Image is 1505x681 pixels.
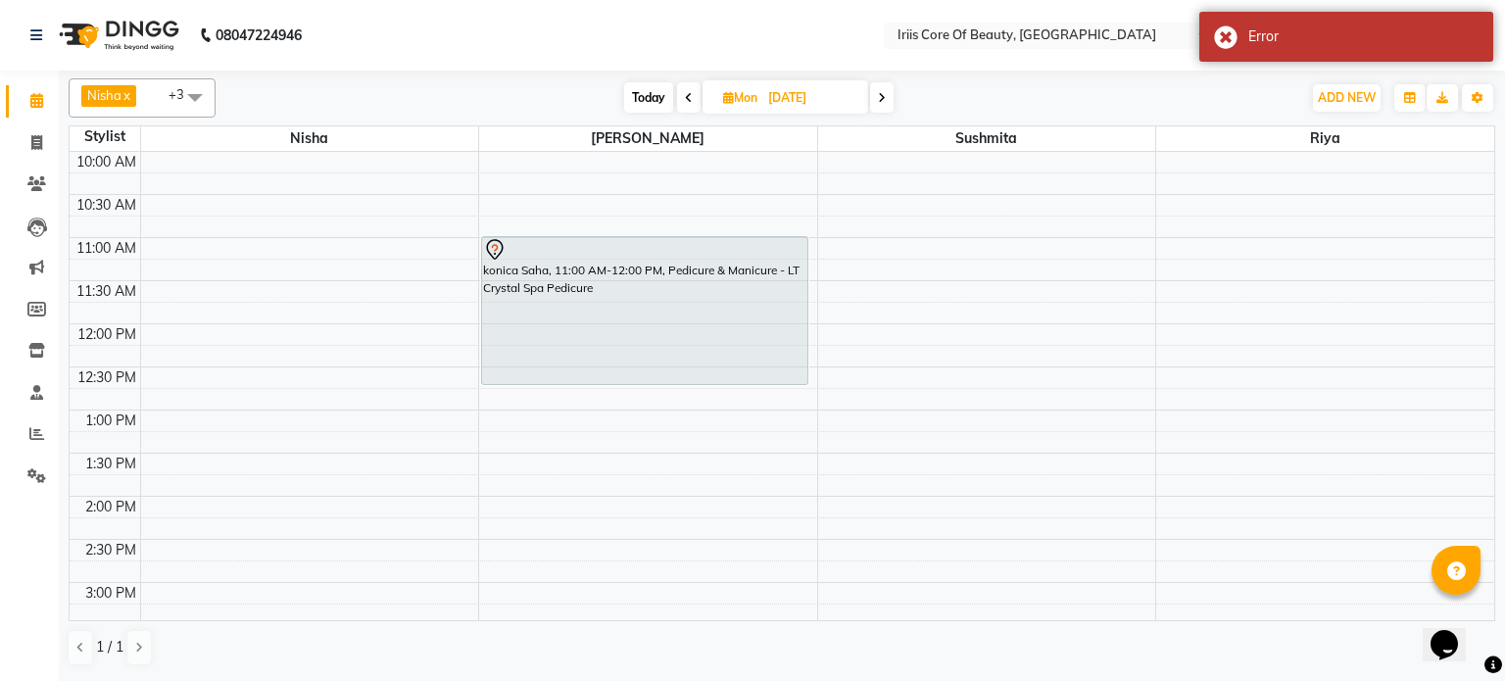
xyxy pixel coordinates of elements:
span: +3 [169,86,199,102]
b: 08047224946 [216,8,302,63]
div: 10:30 AM [73,195,140,216]
div: 12:30 PM [73,367,140,388]
span: Nisha [141,126,479,151]
button: ADD NEW [1313,84,1381,112]
span: Nisha [87,87,121,103]
span: Sushmita [818,126,1156,151]
div: Error [1248,26,1479,47]
div: 1:00 PM [81,411,140,431]
div: 11:00 AM [73,238,140,259]
a: x [121,87,130,103]
span: Mon [718,90,762,105]
div: Stylist [70,126,140,147]
div: 3:00 PM [81,583,140,604]
div: 12:00 PM [73,324,140,345]
div: 10:00 AM [73,152,140,172]
img: logo [50,8,184,63]
div: konica Saha, 11:00 AM-12:00 PM, Pedicure & Manicure - LT Crystal Spa Pedicure [482,237,807,384]
input: 2025-09-22 [762,83,860,113]
div: 2:30 PM [81,540,140,560]
span: Today [624,82,673,113]
span: 1 / 1 [96,637,123,657]
span: Riya [1156,126,1494,151]
span: ADD NEW [1318,90,1376,105]
div: 1:30 PM [81,454,140,474]
span: [PERSON_NAME] [479,126,817,151]
div: 11:30 AM [73,281,140,302]
iframe: chat widget [1423,603,1485,661]
div: 2:00 PM [81,497,140,517]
